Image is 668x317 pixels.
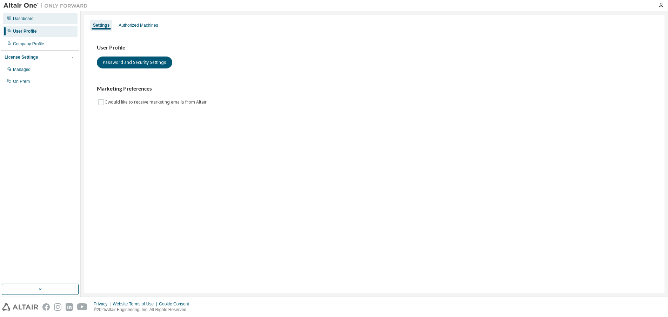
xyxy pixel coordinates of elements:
div: License Settings [5,54,38,60]
div: Dashboard [13,16,34,21]
div: Authorized Machines [119,22,158,28]
div: Company Profile [13,41,44,47]
img: Altair One [4,2,91,9]
div: On Prem [13,79,30,84]
img: linkedin.svg [66,303,73,311]
div: Cookie Consent [159,301,193,307]
h3: User Profile [97,44,652,51]
div: User Profile [13,28,36,34]
img: facebook.svg [42,303,50,311]
img: altair_logo.svg [2,303,38,311]
div: Settings [93,22,109,28]
div: Website Terms of Use [113,301,159,307]
img: youtube.svg [77,303,87,311]
div: Privacy [94,301,113,307]
button: Password and Security Settings [97,57,172,68]
label: I would like to receive marketing emails from Altair [105,98,208,106]
img: instagram.svg [54,303,61,311]
div: Managed [13,67,31,72]
h3: Marketing Preferences [97,85,652,92]
p: © 2025 Altair Engineering, Inc. All Rights Reserved. [94,307,193,313]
